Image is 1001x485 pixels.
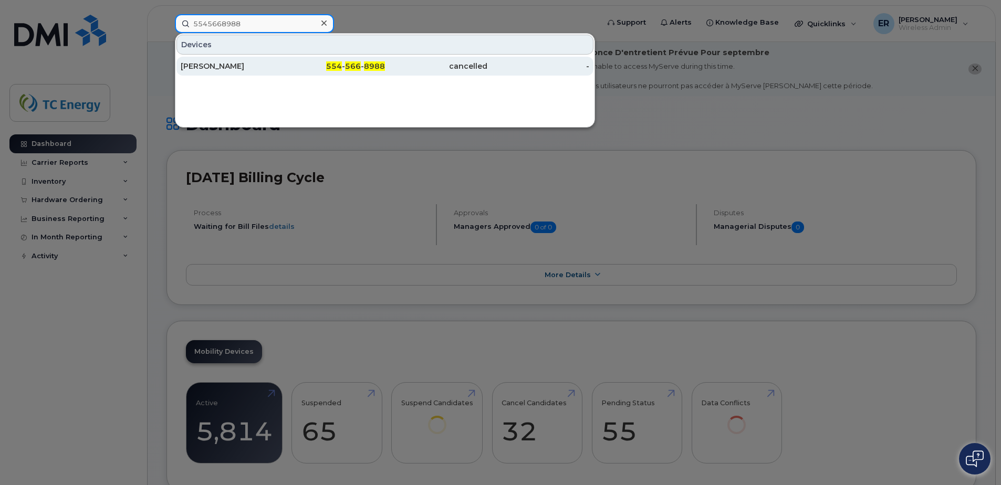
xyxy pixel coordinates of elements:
[176,35,593,55] div: Devices
[283,61,385,71] div: - -
[181,61,283,71] div: [PERSON_NAME]
[966,450,984,467] img: Open chat
[487,61,590,71] div: -
[176,57,593,76] a: [PERSON_NAME]554-566-8988cancelled-
[385,61,487,71] div: cancelled
[326,61,342,71] span: 554
[345,61,361,71] span: 566
[364,61,385,71] span: 8988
